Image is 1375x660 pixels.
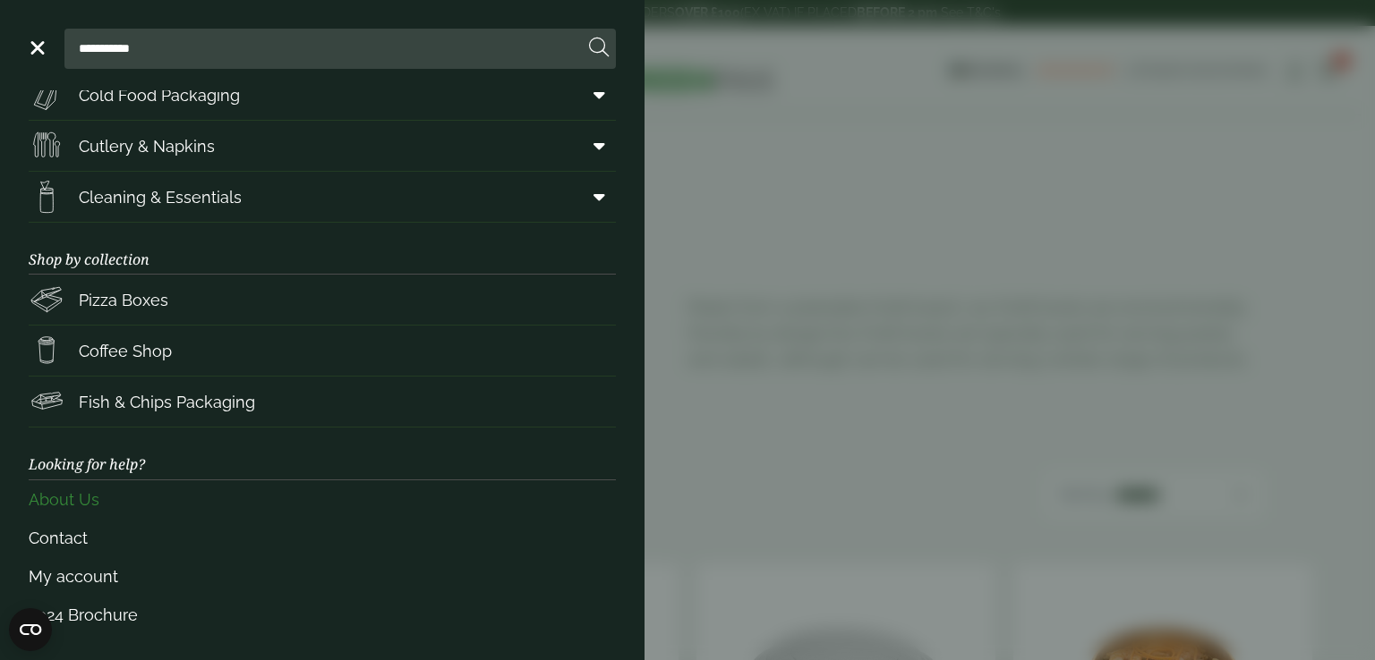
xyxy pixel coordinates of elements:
a: 2024 Brochure [29,596,616,634]
a: About Us [29,480,616,519]
a: Pizza Boxes [29,275,616,325]
span: Cold Food Packaging [79,83,240,107]
span: Cleaning & Essentials [79,185,242,209]
img: FishNchip_box.svg [29,384,64,419]
a: Contact [29,519,616,557]
a: Cutlery & Napkins [29,121,616,171]
a: Fish & Chips Packaging [29,377,616,427]
span: Coffee Shop [79,339,172,363]
img: Cutlery.svg [29,128,64,164]
h3: Looking for help? [29,427,616,479]
img: Sandwich_box.svg [29,77,64,113]
img: HotDrink_paperCup.svg [29,333,64,368]
a: My account [29,557,616,596]
a: Coffee Shop [29,326,616,376]
a: Cleaning & Essentials [29,172,616,222]
span: Pizza Boxes [79,288,168,312]
a: Cold Food Packaging [29,70,616,120]
span: Fish & Chips Packaging [79,390,255,414]
img: Pizza_boxes.svg [29,282,64,317]
span: Cutlery & Napkins [79,134,215,158]
button: Open CMP widget [9,608,52,651]
img: open-wipe.svg [29,179,64,215]
h3: Shop by collection [29,223,616,275]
